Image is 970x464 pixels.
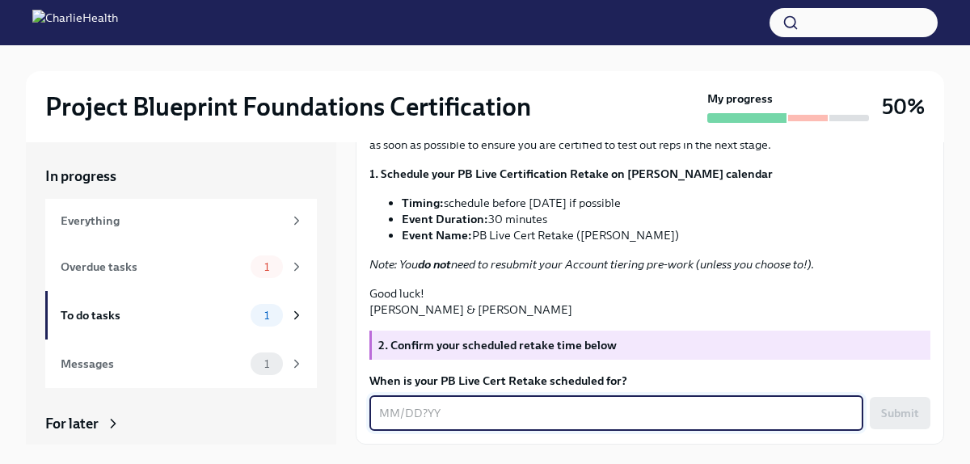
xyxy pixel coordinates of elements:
[402,228,472,243] strong: Event Name:
[402,196,444,210] strong: Timing:
[882,92,925,121] h3: 50%
[45,414,317,433] a: For later
[45,199,317,243] a: Everything
[402,212,488,226] strong: Event Duration:
[369,285,930,318] p: Good luck! [PERSON_NAME] & [PERSON_NAME]
[61,212,283,230] div: Everything
[255,358,279,370] span: 1
[45,414,99,433] div: For later
[255,261,279,273] span: 1
[45,167,317,186] a: In progress
[45,243,317,291] a: Overdue tasks1
[418,257,451,272] strong: do not
[61,306,244,324] div: To do tasks
[707,91,773,107] strong: My progress
[369,257,814,272] em: Note: You need to resubmit your Account tiering pre-work (unless you choose to!).
[369,167,773,181] strong: 1. Schedule your PB Live Certification Retake on [PERSON_NAME] calendar
[32,10,118,36] img: CharlieHealth
[45,91,531,123] h2: Project Blueprint Foundations Certification
[369,373,930,389] label: When is your PB Live Cert Retake scheduled for?
[402,211,930,227] li: 30 minutes
[378,338,617,352] strong: 2. Confirm your scheduled retake time below
[45,291,317,340] a: To do tasks1
[61,258,244,276] div: Overdue tasks
[402,195,930,211] li: schedule before [DATE] if possible
[402,227,930,243] li: PB Live Cert Retake ([PERSON_NAME])
[255,310,279,322] span: 1
[45,340,317,388] a: Messages1
[61,355,244,373] div: Messages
